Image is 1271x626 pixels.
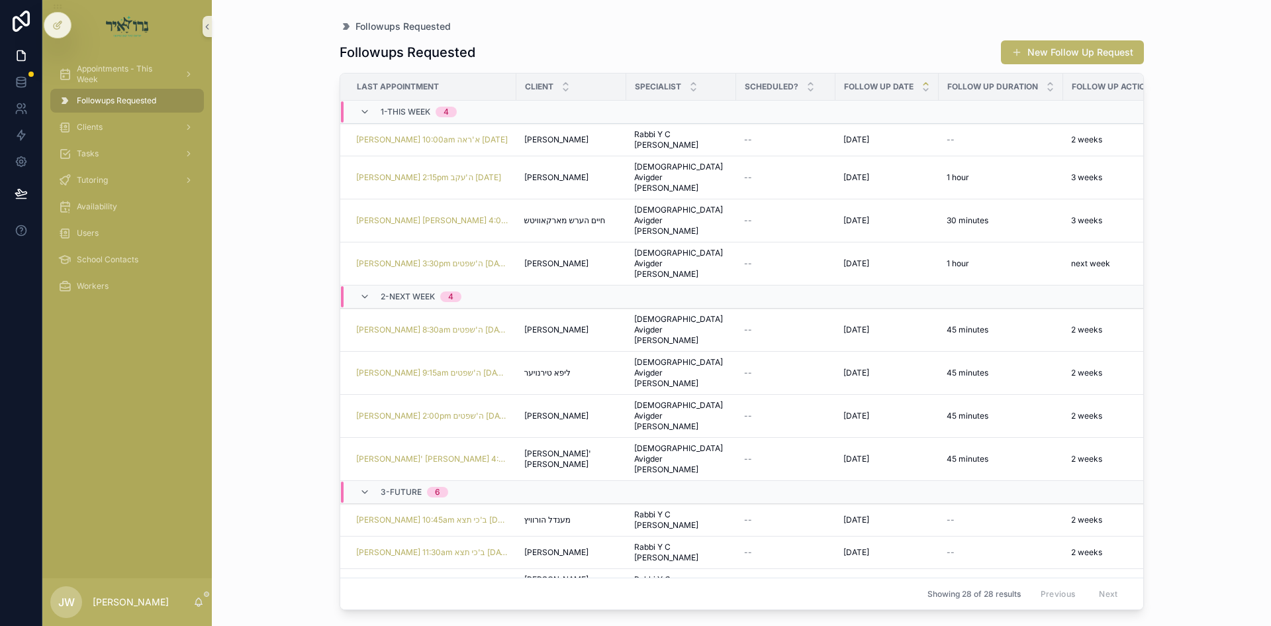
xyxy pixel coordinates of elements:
[947,172,969,183] span: 1 hour
[947,134,1055,145] a: --
[744,215,827,226] a: --
[50,115,204,139] a: Clients
[744,515,827,525] a: --
[843,325,869,335] span: [DATE]
[744,215,752,226] span: --
[634,509,728,531] a: Rabbi Y C [PERSON_NAME]
[947,411,988,421] span: 45 minutes
[635,81,681,92] span: Specialist
[1071,547,1102,558] span: 2 weeks
[947,258,969,269] span: 1 hour
[356,258,508,269] a: [PERSON_NAME] 3:30pm ה'שפטים [DATE]
[634,357,728,389] span: [DEMOGRAPHIC_DATA] Avigder [PERSON_NAME]
[356,515,508,525] a: [PERSON_NAME] 10:45am ב'כי תצא [DATE]
[744,134,827,145] a: --
[744,411,752,421] span: --
[356,411,508,421] span: [PERSON_NAME] 2:00pm ה'שפטים [DATE]
[50,142,204,166] a: Tasks
[634,542,728,563] span: Rabbi Y C [PERSON_NAME]
[744,547,752,558] span: --
[1071,258,1172,269] a: next week
[77,148,99,159] span: Tasks
[524,411,588,421] span: [PERSON_NAME]
[927,589,1021,600] span: Showing 28 of 28 results
[634,574,728,596] a: Rabbi Y C [PERSON_NAME]
[1071,411,1102,421] span: 2 weeks
[1071,172,1172,183] a: 3 weeks
[356,368,508,378] span: [PERSON_NAME] 9:15am ה'שפטים [DATE]
[947,215,988,226] span: 30 minutes
[50,195,204,219] a: Availability
[525,81,553,92] span: Client
[50,221,204,245] a: Users
[58,594,75,610] span: JW
[1071,215,1172,226] a: 3 weeks
[524,574,618,596] a: [PERSON_NAME] [PERSON_NAME]
[634,400,728,432] a: [DEMOGRAPHIC_DATA] Avigder [PERSON_NAME]
[356,454,508,464] a: [PERSON_NAME]' [PERSON_NAME] 4:30pm ה'שפטים [DATE]
[843,515,931,525] a: [DATE]
[843,454,931,464] a: [DATE]
[1071,134,1172,145] a: 2 weeks
[524,368,571,378] span: ליפא טירנויער
[947,215,1055,226] a: 30 minutes
[356,172,502,183] span: [PERSON_NAME] 2:15pm ה'עקב [DATE]
[381,291,435,302] span: 2-Next Week
[844,81,914,92] span: Follow up Date
[524,258,588,269] span: [PERSON_NAME]
[1071,454,1172,464] a: 2 weeks
[634,162,728,193] a: [DEMOGRAPHIC_DATA] Avigder [PERSON_NAME]
[356,134,508,145] a: [PERSON_NAME] 10:00am א'ראה [DATE]
[340,43,475,62] h1: Followups Requested
[524,515,571,525] span: מענדל הורוויץ
[524,448,618,470] a: [PERSON_NAME]' [PERSON_NAME]
[744,411,827,421] a: --
[843,368,931,378] a: [DATE]
[50,62,204,86] a: Appointments - This Week
[843,547,869,558] span: [DATE]
[357,81,439,92] span: Last Appointment
[843,368,869,378] span: [DATE]
[524,411,618,421] a: [PERSON_NAME]
[744,258,752,269] span: --
[381,107,430,117] span: 1-This Week
[77,254,138,265] span: School Contacts
[1071,515,1172,525] a: 2 weeks
[1072,81,1151,92] span: Follow up Action
[947,515,1055,525] a: --
[356,215,508,226] a: [PERSON_NAME] [PERSON_NAME] 4:00pm ה'עקב [DATE]
[1071,215,1102,226] span: 3 weeks
[947,411,1055,421] a: 45 minutes
[947,172,1055,183] a: 1 hour
[947,454,988,464] span: 45 minutes
[744,172,752,183] span: --
[947,258,1055,269] a: 1 hour
[50,248,204,272] a: School Contacts
[843,215,869,226] span: [DATE]
[744,134,752,145] span: --
[356,325,508,335] span: [PERSON_NAME] 8:30am ה'שפטים [DATE]
[524,325,618,335] a: [PERSON_NAME]
[843,325,931,335] a: [DATE]
[77,228,99,238] span: Users
[77,64,173,85] span: Appointments - This Week
[634,443,728,475] a: [DEMOGRAPHIC_DATA] Avigder [PERSON_NAME]
[634,248,728,280] span: [DEMOGRAPHIC_DATA] Avigder [PERSON_NAME]
[947,325,988,335] span: 45 minutes
[634,129,728,150] span: Rabbi Y C [PERSON_NAME]
[524,215,618,226] a: חיים הערש מארקאוויטש
[106,16,149,37] img: App logo
[50,89,204,113] a: Followups Requested
[524,258,618,269] a: [PERSON_NAME]
[947,325,1055,335] a: 45 minutes
[634,314,728,346] span: [DEMOGRAPHIC_DATA] Avigder [PERSON_NAME]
